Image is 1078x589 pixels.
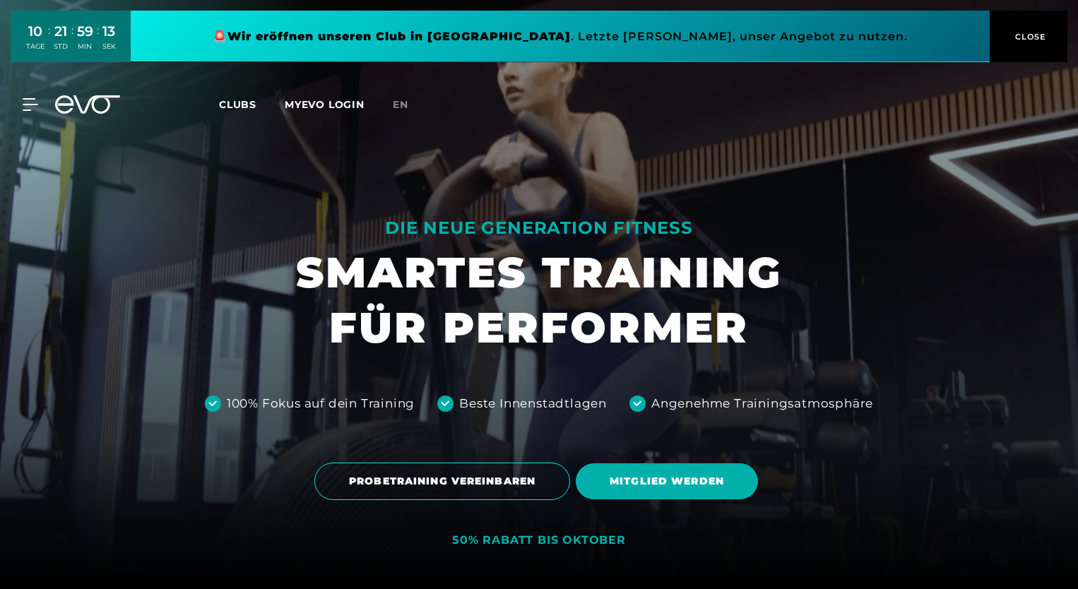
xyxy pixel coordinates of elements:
[227,395,415,413] div: 100% Fokus auf dein Training
[459,395,607,413] div: Beste Innenstadtlagen
[77,42,93,52] div: MIN
[452,533,626,548] div: 50% RABATT BIS OKTOBER
[102,42,116,52] div: SEK
[26,42,45,52] div: TAGE
[54,42,68,52] div: STD
[314,452,576,511] a: PROBETRAINING VEREINBAREN
[26,21,45,42] div: 10
[219,98,256,111] span: Clubs
[393,97,425,113] a: en
[610,474,724,489] span: MITGLIED WERDEN
[576,453,764,510] a: MITGLIED WERDEN
[54,21,68,42] div: 21
[77,21,93,42] div: 59
[48,23,50,60] div: :
[97,23,99,60] div: :
[219,97,285,111] a: Clubs
[651,395,873,413] div: Angenehme Trainingsatmosphäre
[71,23,73,60] div: :
[102,21,116,42] div: 13
[990,11,1067,62] button: CLOSE
[296,217,782,239] div: DIE NEUE GENERATION FITNESS
[349,474,535,489] span: PROBETRAINING VEREINBAREN
[285,98,365,111] a: MYEVO LOGIN
[296,245,782,355] h1: SMARTES TRAINING FÜR PERFORMER
[1012,30,1046,43] span: CLOSE
[393,98,408,111] span: en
